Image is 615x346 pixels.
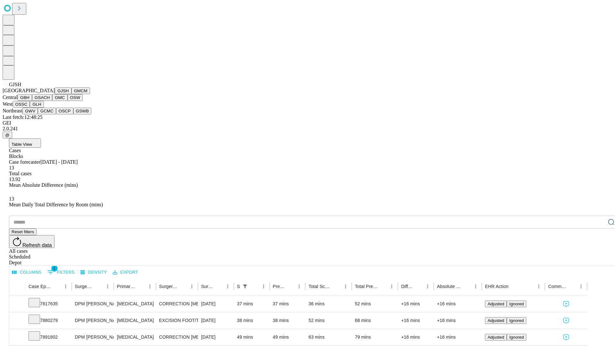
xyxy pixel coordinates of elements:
button: Sort [250,282,259,291]
div: [DATE] [201,312,231,329]
div: Comments [548,284,567,289]
div: Predicted In Room Duration [273,284,285,289]
span: Adjusted [488,335,504,340]
button: Sort [568,282,577,291]
button: Reset filters [9,228,37,235]
button: Ignored [507,301,526,307]
span: @ [5,133,10,137]
span: Northeast [3,108,22,113]
span: 1 [51,265,58,272]
div: 38 mins [237,312,266,329]
div: 2.0.241 [3,126,612,132]
div: EXCISION FOOT/TOE SUBQ TUMOR, 1.5 CM OR MORE [159,312,195,329]
span: Central [3,95,18,100]
button: Menu [387,282,396,291]
span: 13.92 [9,177,20,182]
div: [MEDICAL_DATA] [117,296,152,312]
button: Show filters [46,267,76,277]
button: OSSC [13,101,30,108]
span: 13 [9,196,14,202]
div: Surgeon Name [75,284,94,289]
button: Expand [12,299,22,310]
button: GSACH [32,94,52,101]
div: GEI [3,120,612,126]
button: @ [3,132,12,138]
div: +16 mins [437,329,479,345]
button: GWV [22,108,38,114]
span: Ignored [509,301,524,306]
button: Sort [509,282,518,291]
div: 49 mins [273,329,302,345]
div: 38 mins [273,312,302,329]
button: Sort [94,282,103,291]
button: Menu [145,282,154,291]
div: Absolute Difference [437,284,462,289]
div: +16 mins [401,312,430,329]
div: 52 mins [308,312,348,329]
div: Difference [401,284,414,289]
span: [GEOGRAPHIC_DATA] [3,88,55,93]
button: Ignored [507,334,526,341]
button: Export [111,268,140,277]
button: Menu [103,282,112,291]
span: 13 [9,165,14,170]
div: Surgery Date [201,284,214,289]
div: EHR Action [485,284,508,289]
button: OSCP [56,108,73,114]
div: 1 active filter [241,282,250,291]
button: GCMC [38,108,56,114]
div: CORRECTION [MEDICAL_DATA], DISTAL [MEDICAL_DATA] [MEDICAL_DATA] [159,329,195,345]
button: Sort [214,282,223,291]
button: GLH [30,101,44,108]
button: Sort [414,282,423,291]
div: 37 mins [273,296,302,312]
div: CORRECTION [MEDICAL_DATA] [159,296,195,312]
div: DPM [PERSON_NAME] [PERSON_NAME] [75,312,111,329]
div: 79 mins [355,329,395,345]
span: Mean Absolute Difference (mins) [9,182,78,188]
span: Ignored [509,318,524,323]
button: Menu [534,282,543,291]
div: Scheduled In Room Duration [237,284,240,289]
button: Sort [136,282,145,291]
button: Sort [332,282,341,291]
button: Sort [178,282,187,291]
div: +16 mins [437,296,479,312]
div: 63 mins [308,329,348,345]
div: Surgery Name [159,284,178,289]
button: Menu [259,282,268,291]
button: Sort [462,282,471,291]
button: Sort [378,282,387,291]
div: +16 mins [401,329,430,345]
div: 7817635 [29,296,69,312]
button: Sort [52,282,61,291]
div: +16 mins [401,296,430,312]
span: Total cases [9,171,31,176]
div: 49 mins [237,329,266,345]
button: Menu [423,282,432,291]
button: Expand [12,332,22,343]
button: Table View [9,138,41,148]
button: Select columns [11,268,43,277]
div: 7880279 [29,312,69,329]
button: Menu [295,282,304,291]
span: Adjusted [488,301,504,306]
button: Menu [471,282,480,291]
div: [DATE] [201,296,231,312]
button: Adjusted [485,317,507,324]
span: [DATE] - [DATE] [40,159,78,165]
button: Adjusted [485,301,507,307]
span: Mean Daily Total Difference by Room (mins) [9,202,103,207]
div: +16 mins [437,312,479,329]
div: [MEDICAL_DATA] [117,329,152,345]
button: Density [79,268,109,277]
div: 37 mins [237,296,266,312]
span: Adjusted [488,318,504,323]
div: Total Predicted Duration [355,284,378,289]
div: Total Scheduled Duration [308,284,332,289]
button: OSW [68,94,83,101]
div: [DATE] [201,329,231,345]
div: 68 mins [355,312,395,329]
div: Primary Service [117,284,135,289]
span: Refresh data [22,243,52,248]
